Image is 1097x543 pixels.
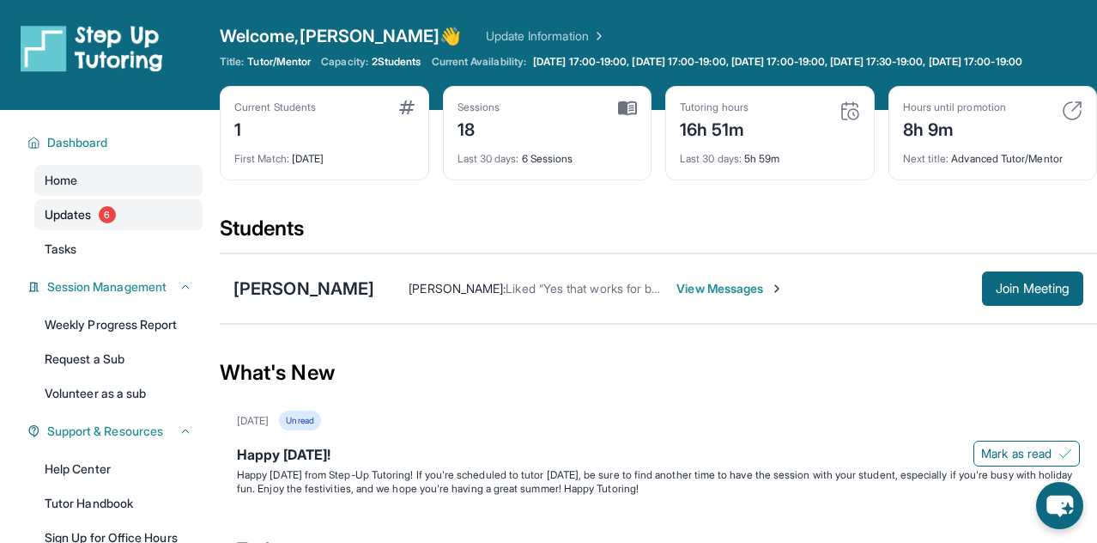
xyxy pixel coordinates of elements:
[220,215,1097,253] div: Students
[40,278,192,296] button: Session Management
[903,114,1006,142] div: 8h 9m
[234,101,316,114] div: Current Students
[1062,101,1082,121] img: card
[1058,447,1072,461] img: Mark as read
[321,55,368,69] span: Capacity:
[45,172,77,189] span: Home
[220,24,462,48] span: Welcome, [PERSON_NAME] 👋
[680,114,749,142] div: 16h 51m
[45,206,92,223] span: Updates
[34,344,203,375] a: Request a Sub
[34,454,203,485] a: Help Center
[903,152,949,165] span: Next title :
[399,101,415,114] img: card
[40,134,192,151] button: Dashboard
[247,55,311,69] span: Tutor/Mentor
[1036,482,1083,529] button: chat-button
[680,142,860,166] div: 5h 59m
[47,278,167,296] span: Session Management
[34,488,203,519] a: Tutor Handbook
[618,101,637,116] img: card
[220,55,244,69] span: Title:
[506,281,704,296] span: Liked “Yes that works for both days.”
[530,55,1026,69] a: [DATE] 17:00-19:00, [DATE] 17:00-19:00, [DATE] 17:00-19:00, [DATE] 17:30-19:00, [DATE] 17:00-19:00
[903,101,1006,114] div: Hours until promotion
[47,134,108,151] span: Dashboard
[996,284,1070,294] span: Join Meeting
[237,444,1080,468] div: Happy [DATE]!
[680,101,749,114] div: Tutoring hours
[237,414,269,428] div: [DATE]
[234,114,316,142] div: 1
[409,281,506,296] span: [PERSON_NAME] :
[99,206,116,223] span: 6
[458,142,638,166] div: 6 Sessions
[533,55,1022,69] span: [DATE] 17:00-19:00, [DATE] 17:00-19:00, [DATE] 17:00-19:00, [DATE] 17:30-19:00, [DATE] 17:00-19:00
[34,165,203,196] a: Home
[372,55,421,69] span: 2 Students
[47,423,163,440] span: Support & Resources
[486,27,606,45] a: Update Information
[279,411,320,430] div: Unread
[233,277,374,301] div: [PERSON_NAME]
[589,27,606,45] img: Chevron Right
[234,152,289,165] span: First Match :
[973,441,1080,467] button: Mark as read
[234,142,415,166] div: [DATE]
[45,241,76,258] span: Tasks
[220,335,1097,411] div: What's New
[34,378,203,409] a: Volunteer as a sub
[34,234,203,265] a: Tasks
[680,152,742,165] span: Last 30 days :
[40,423,192,440] button: Support & Resources
[903,142,1083,166] div: Advanced Tutor/Mentor
[458,114,500,142] div: 18
[21,24,163,72] img: logo
[237,468,1080,496] p: Happy [DATE] from Step-Up Tutoring! If you're scheduled to tutor [DATE], be sure to find another ...
[839,101,860,121] img: card
[676,280,784,297] span: View Messages
[432,55,526,69] span: Current Availability:
[458,152,519,165] span: Last 30 days :
[458,101,500,114] div: Sessions
[34,199,203,230] a: Updates6
[770,282,784,296] img: Chevron-Right
[981,445,1052,462] span: Mark as read
[34,309,203,340] a: Weekly Progress Report
[982,271,1083,306] button: Join Meeting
